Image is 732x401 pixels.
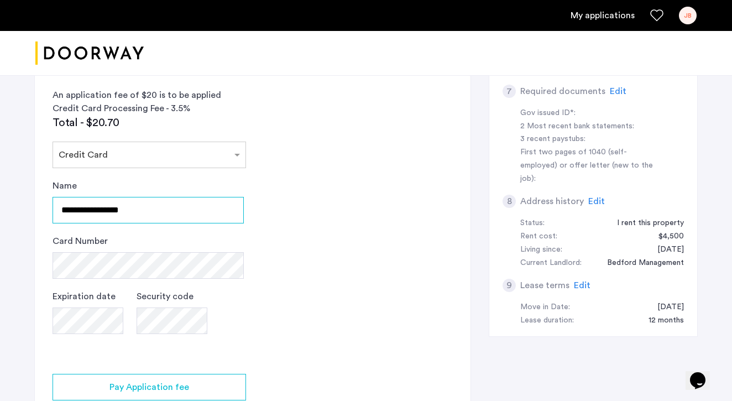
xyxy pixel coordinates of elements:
[35,33,144,74] a: Cazamio logo
[520,133,660,146] div: 3 recent paystubs:
[520,243,562,257] div: Living since:
[137,290,194,303] label: Security code
[503,195,516,208] div: 8
[520,120,660,133] div: 2 Most recent bank statements:
[606,217,684,230] div: I rent this property
[53,115,246,131] div: Total - $20.70
[571,9,635,22] a: My application
[588,197,605,206] span: Edit
[520,195,584,208] h5: Address history
[520,314,574,327] div: Lease duration:
[53,102,246,115] div: Credit Card Processing Fee - 3.5%
[53,290,116,303] label: Expiration date
[646,243,684,257] div: 09/01/2023
[650,9,663,22] a: Favorites
[686,357,721,390] iframe: chat widget
[520,85,605,98] h5: Required documents
[647,230,684,243] div: $4,500
[53,179,77,192] label: Name
[610,87,626,96] span: Edit
[520,217,545,230] div: Status:
[520,146,660,186] div: First two pages of 1040 (self-employed) or offer letter (new to the job):
[679,7,697,24] div: JB
[596,257,684,270] div: Bedford Management
[35,33,144,74] img: logo
[109,381,189,394] span: Pay Application fee
[503,279,516,292] div: 9
[637,314,684,327] div: 12 months
[520,257,582,270] div: Current Landlord:
[646,301,684,314] div: 09/01/2025
[53,374,246,400] button: button
[520,279,569,292] h5: Lease terms
[520,301,570,314] div: Move in Date:
[520,230,557,243] div: Rent cost:
[53,235,108,248] label: Card Number
[574,281,590,290] span: Edit
[503,85,516,98] div: 7
[520,107,660,120] div: Gov issued ID*:
[53,88,246,102] div: An application fee of $20 is to be applied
